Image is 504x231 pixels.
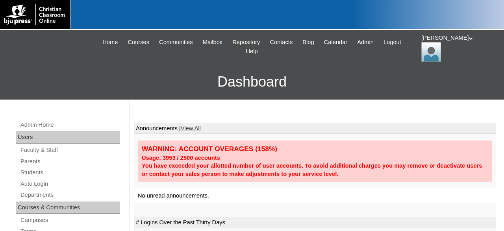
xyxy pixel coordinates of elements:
span: Communities [159,38,193,47]
td: Announcements | [134,123,496,134]
span: Logout [384,38,401,47]
img: Jonelle Rodriguez [421,42,441,62]
div: Courses & Communities [16,201,120,214]
div: You have exceeded your allotted number of user accounts. To avoid additional charges you may remo... [142,162,488,178]
a: Courses [124,38,153,47]
span: Help [246,47,258,56]
img: logo-white.png [4,4,67,25]
span: Blog [302,38,314,47]
strong: Usage: 3953 / 2500 accounts [142,155,220,161]
td: No unread announcements. [134,188,496,203]
a: Mailbox [199,38,227,47]
span: Repository [232,38,260,47]
a: Blog [298,38,318,47]
a: Faculty & Staff [20,145,120,155]
a: Students [20,168,120,177]
a: Help [242,47,261,56]
div: Users [16,131,120,144]
div: WARNING: ACCOUNT OVERAGES (158%) [142,144,488,153]
a: Contacts [266,38,296,47]
a: Repository [228,38,264,47]
span: Calendar [324,38,347,47]
a: Admin [353,38,378,47]
a: View All [181,125,201,131]
a: Calendar [320,38,351,47]
td: # Logins Over the Past Thirty Days [134,217,496,228]
a: Parents [20,157,120,166]
a: Home [98,38,122,47]
a: Auto Login [20,179,120,189]
span: Contacts [270,38,293,47]
a: Communities [155,38,197,47]
div: [PERSON_NAME] [421,34,496,62]
h3: Dashboard [4,64,500,100]
a: Campuses [20,215,120,225]
a: Departments [20,190,120,200]
span: Courses [128,38,149,47]
span: Home [102,38,118,47]
a: Logout [380,38,405,47]
a: Admin Home [20,120,120,130]
span: Mailbox [203,38,223,47]
span: Admin [357,38,374,47]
